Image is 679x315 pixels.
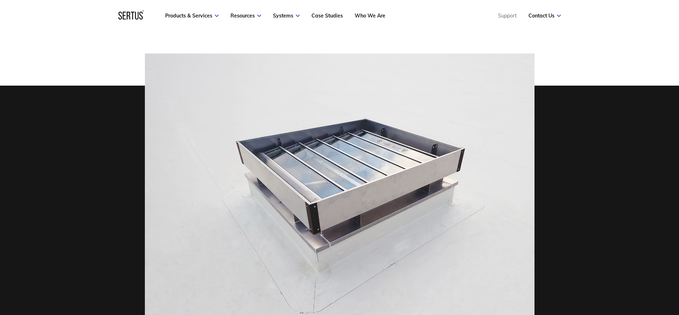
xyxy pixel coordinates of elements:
a: Contact Us [528,12,561,19]
a: Support [498,12,517,19]
a: Case Studies [311,12,343,19]
a: Who We Are [355,12,385,19]
a: Resources [230,12,261,19]
iframe: Chat Widget [551,232,679,315]
a: Systems [273,12,300,19]
a: Products & Services [165,12,219,19]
